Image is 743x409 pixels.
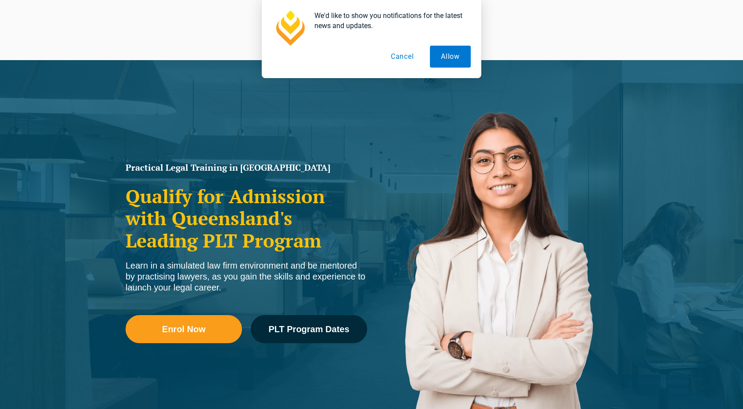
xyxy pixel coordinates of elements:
[430,46,471,68] button: Allow
[307,11,471,31] div: We'd like to show you notifications for the latest news and updates.
[272,11,307,46] img: notification icon
[126,315,242,343] a: Enrol Now
[251,315,367,343] a: PLT Program Dates
[162,325,206,334] span: Enrol Now
[380,46,425,68] button: Cancel
[126,260,367,293] div: Learn in a simulated law firm environment and be mentored by practising lawyers, as you gain the ...
[126,163,367,172] h1: Practical Legal Training in [GEOGRAPHIC_DATA]
[268,325,349,334] span: PLT Program Dates
[126,185,367,251] h2: Qualify for Admission with Queensland's Leading PLT Program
